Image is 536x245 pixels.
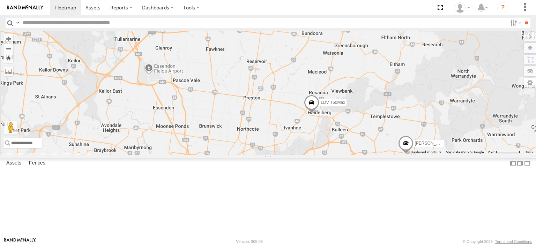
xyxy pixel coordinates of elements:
button: Drag Pegman onto the map to open Street View [3,121,17,135]
span: 2 km [488,150,496,154]
label: Assets [3,159,25,168]
span: [PERSON_NAME] [415,141,449,146]
button: Zoom in [3,34,13,44]
a: Terms and Conditions [495,239,532,244]
a: Visit our Website [4,238,36,245]
label: Dock Summary Table to the Left [509,158,516,168]
img: rand-logo.svg [7,5,43,10]
a: Terms [526,151,533,153]
label: Fences [25,159,49,168]
label: Search Filter Options [507,18,522,28]
button: Map Scale: 2 km per 66 pixels [486,150,522,155]
button: Zoom out [3,44,13,53]
label: Map Settings [524,78,536,87]
label: Dock Summary Table to the Right [516,158,523,168]
button: Zoom Home [3,53,13,63]
label: Hide Summary Table [524,158,531,168]
i: ? [497,2,508,13]
button: Keyboard shortcuts [411,150,441,155]
span: LDV T60Max [321,100,345,105]
div: Shaun Desmond [452,2,472,13]
label: Measure [3,66,13,76]
span: Map data ©2025 Google [446,150,484,154]
div: © Copyright 2025 - [463,239,532,244]
div: Version: 305.03 [236,239,263,244]
label: Search Query [15,18,20,28]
